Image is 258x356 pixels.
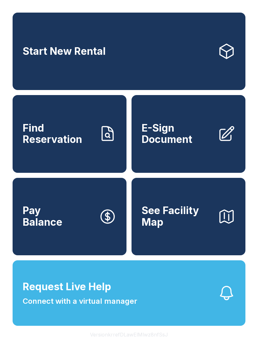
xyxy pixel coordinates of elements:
button: See Facility Map [132,178,245,255]
span: Start New Rental [23,46,106,57]
button: VersionkrrefDLawElMlwz8nfSsJ [85,326,173,343]
button: Request Live HelpConnect with a virtual manager [13,260,245,326]
span: Find Reservation [23,122,94,145]
span: Pay Balance [23,205,62,228]
a: Start New Rental [13,13,245,90]
span: Request Live Help [23,279,111,294]
span: Connect with a virtual manager [23,296,137,307]
span: E-Sign Document [142,122,213,145]
a: Find Reservation [13,95,126,172]
a: E-Sign Document [132,95,245,172]
span: See Facility Map [142,205,213,228]
button: PayBalance [13,178,126,255]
